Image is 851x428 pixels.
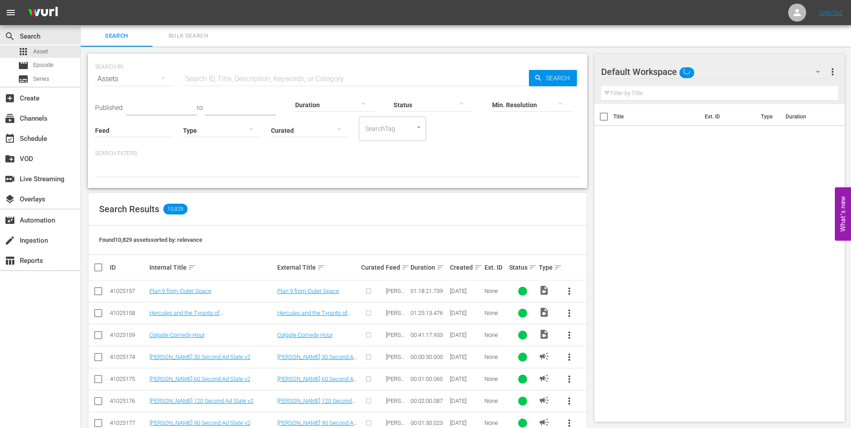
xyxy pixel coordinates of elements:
[484,264,506,271] div: Ext. ID
[539,329,550,340] span: Video
[509,262,536,273] div: Status
[450,332,482,338] div: [DATE]
[542,70,577,86] span: Search
[188,263,196,271] span: sort
[95,150,580,157] p: Search Filters:
[149,262,275,273] div: Internal Title
[197,104,203,111] span: to
[5,7,16,18] span: menu
[415,123,423,131] button: Open
[277,376,357,389] a: [PERSON_NAME] 60 Second Ad Slate v2
[699,104,756,129] th: Ext. ID
[110,397,147,404] div: 41025176
[4,174,15,184] span: Live Streaming
[539,262,556,273] div: Type
[149,354,250,360] a: [PERSON_NAME] 30 Second Ad Slate v2
[110,376,147,382] div: 41025175
[436,263,445,271] span: sort
[95,104,124,111] span: Published:
[450,376,482,382] div: [DATE]
[474,263,482,271] span: sort
[559,346,580,368] button: more_vert
[450,419,482,426] div: [DATE]
[317,263,325,271] span: sort
[564,286,575,297] span: more_vert
[277,332,332,338] a: Colgate Comedy Hour
[277,288,339,294] a: Plan 9 from Outer Space
[827,66,838,77] span: more_vert
[450,397,482,404] div: [DATE]
[827,61,838,83] button: more_vert
[386,288,405,321] span: [PERSON_NAME] AMC Demo v2
[410,288,447,294] div: 01:18:21.739
[22,2,65,23] img: ans4CAIJ8jUAAAAAAAAAAAAAAAAAAAAAAAAgQb4GAAAAAAAAAAAAAAAAAAAAAAAAJMjXAAAAAAAAAAAAAAAAAAAAAAAAgAT5G...
[149,419,250,426] a: [PERSON_NAME] 90 Second Ad Slate v2
[149,288,211,294] a: Plan 9 from Outer Space
[539,307,550,318] span: Video
[99,204,159,214] span: Search Results
[386,376,405,409] span: [PERSON_NAME] AMC Demo v2
[277,262,358,273] div: External Title
[4,235,15,246] span: Ingestion
[4,133,15,144] span: Schedule
[484,310,506,316] div: None
[361,264,383,271] div: Curated
[539,373,550,384] span: AD
[410,262,447,273] div: Duration
[484,419,506,426] div: None
[110,354,147,360] div: 41025174
[277,397,355,411] a: [PERSON_NAME] 120 Second Ad Slate v2
[564,374,575,384] span: more_vert
[110,332,147,338] div: 41025159
[559,280,580,302] button: more_vert
[163,204,188,214] span: 10,829
[401,263,410,271] span: sort
[564,308,575,319] span: more_vert
[4,153,15,164] span: VOD
[4,93,15,104] span: Create
[4,113,15,124] span: Channels
[450,354,482,360] div: [DATE]
[386,354,405,387] span: [PERSON_NAME] AMC Demo v2
[529,70,577,86] button: Search
[386,332,405,365] span: [PERSON_NAME] AMC Demo v2
[4,194,15,205] span: Overlays
[149,376,250,382] a: [PERSON_NAME] 60 Second Ad Slate v2
[450,262,482,273] div: Created
[601,59,829,84] div: Default Workspace
[835,188,851,241] button: Open Feedback Widget
[564,396,575,406] span: more_vert
[484,376,506,382] div: None
[559,368,580,390] button: more_vert
[4,215,15,226] span: Automation
[539,351,550,362] span: AD
[386,310,405,343] span: [PERSON_NAME] AMC Demo v2
[33,47,48,56] span: Asset
[613,104,699,129] th: Title
[410,419,447,426] div: 00:01:30.023
[18,60,29,71] span: Episode
[484,332,506,338] div: None
[110,310,147,316] div: 41025158
[780,104,834,129] th: Duration
[564,330,575,341] span: more_vert
[149,397,253,404] a: [PERSON_NAME] 120 Second Ad Slate v2
[86,31,147,41] span: Search
[539,395,550,406] span: AD
[410,397,447,404] div: 00:02:00.087
[277,310,351,323] a: Hercules and the Tyrants of [GEOGRAPHIC_DATA]
[559,390,580,412] button: more_vert
[386,262,408,273] div: Feed
[450,310,482,316] div: [DATE]
[33,61,53,70] span: Episode
[484,397,506,404] div: None
[539,417,550,428] span: AD
[559,302,580,324] button: more_vert
[4,255,15,266] span: Reports
[539,285,550,296] span: Video
[484,288,506,294] div: None
[149,332,205,338] a: Colgate Comedy Hour
[110,288,147,294] div: 41025157
[158,31,219,41] span: Bulk Search
[18,74,29,84] span: Series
